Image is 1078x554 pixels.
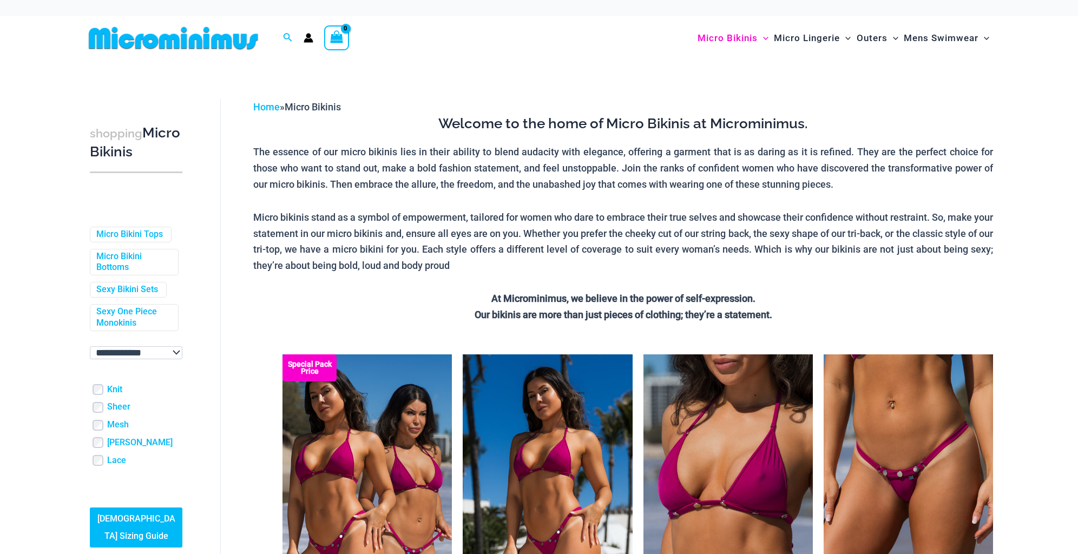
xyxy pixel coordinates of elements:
[96,306,170,329] a: Sexy One Piece Monokinis
[90,507,182,548] a: [DEMOGRAPHIC_DATA] Sizing Guide
[90,346,182,359] select: wpc-taxonomy-pa_color-745982
[491,293,755,304] strong: At Microminimus, we believe in the power of self-expression.
[253,209,993,274] p: Micro bikinis stand as a symbol of empowerment, tailored for women who dare to embrace their true...
[107,384,122,395] a: Knit
[774,24,840,52] span: Micro Lingerie
[695,22,771,55] a: Micro BikinisMenu ToggleMenu Toggle
[304,33,313,43] a: Account icon link
[758,24,768,52] span: Menu Toggle
[84,26,262,50] img: MM SHOP LOGO FLAT
[96,251,170,274] a: Micro Bikini Bottoms
[285,101,341,113] span: Micro Bikinis
[698,24,758,52] span: Micro Bikinis
[253,101,280,113] a: Home
[107,455,126,466] a: Lace
[107,401,130,413] a: Sheer
[857,24,888,52] span: Outers
[96,284,158,295] a: Sexy Bikini Sets
[978,24,989,52] span: Menu Toggle
[253,115,993,133] h3: Welcome to the home of Micro Bikinis at Microminimus.
[90,127,142,140] span: shopping
[283,31,293,45] a: Search icon link
[840,24,851,52] span: Menu Toggle
[253,144,993,192] p: The essence of our micro bikinis lies in their ability to blend audacity with elegance, offering ...
[90,124,182,161] h3: Micro Bikinis
[107,419,129,431] a: Mesh
[107,437,173,449] a: [PERSON_NAME]
[96,229,163,240] a: Micro Bikini Tops
[693,20,994,56] nav: Site Navigation
[475,309,772,320] strong: Our bikinis are more than just pieces of clothing; they’re a statement.
[888,24,898,52] span: Menu Toggle
[282,361,337,375] b: Special Pack Price
[901,22,992,55] a: Mens SwimwearMenu ToggleMenu Toggle
[253,101,341,113] span: »
[771,22,853,55] a: Micro LingerieMenu ToggleMenu Toggle
[904,24,978,52] span: Mens Swimwear
[324,25,349,50] a: View Shopping Cart, empty
[854,22,901,55] a: OutersMenu ToggleMenu Toggle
